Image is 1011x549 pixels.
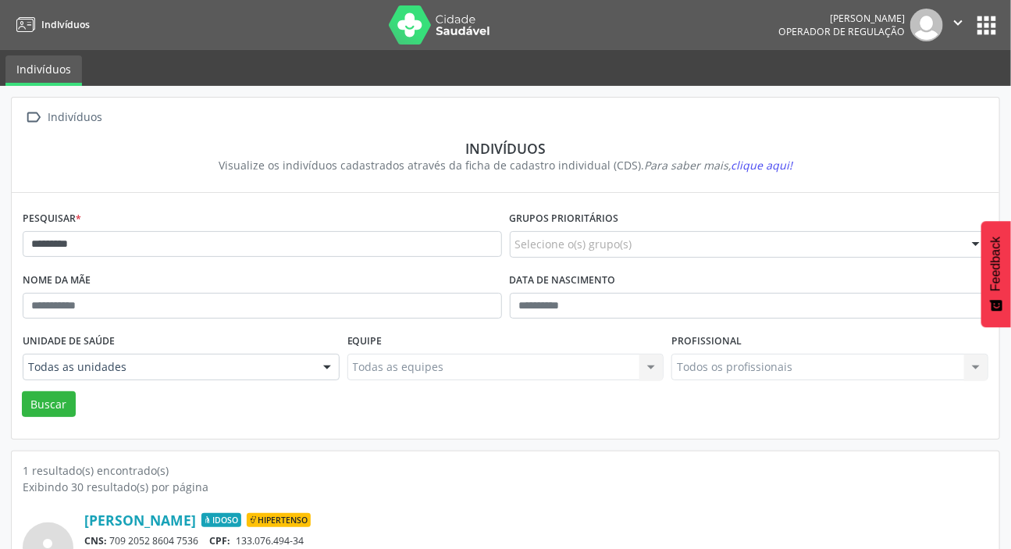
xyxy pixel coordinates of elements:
span: CPF: [210,534,231,547]
i: Para saber mais, [644,158,792,173]
label: Grupos prioritários [510,207,619,231]
label: Data de nascimento [510,269,616,293]
span: Indivíduos [41,18,90,31]
button: Feedback - Mostrar pesquisa [981,221,1011,327]
div: Indivíduos [34,140,977,157]
div: 709 2052 8604 7536 [84,534,988,547]
i:  [949,14,967,31]
span: Hipertenso [247,513,311,527]
i:  [23,106,45,129]
label: Nome da mãe [23,269,91,293]
div: Exibindo 30 resultado(s) por página [23,479,988,495]
button: Buscar [22,391,76,418]
span: 133.076.494-34 [236,534,304,547]
a:  Indivíduos [23,106,105,129]
span: CNS: [84,534,107,547]
span: Operador de regulação [778,25,905,38]
span: Feedback [989,237,1003,291]
label: Equipe [347,330,383,354]
label: Profissional [671,330,742,354]
label: Unidade de saúde [23,330,115,354]
button:  [943,9,973,41]
button: apps [973,12,1000,39]
label: Pesquisar [23,207,81,231]
a: Indivíduos [11,12,90,37]
img: img [910,9,943,41]
div: Indivíduos [45,106,105,129]
div: Visualize os indivíduos cadastrados através da ficha de cadastro individual (CDS). [34,157,977,173]
span: clique aqui! [731,158,792,173]
div: [PERSON_NAME] [778,12,905,25]
a: Indivíduos [5,55,82,86]
span: Selecione o(s) grupo(s) [515,236,632,252]
a: [PERSON_NAME] [84,512,196,529]
span: Todas as unidades [28,359,308,375]
div: 1 resultado(s) encontrado(s) [23,462,988,479]
span: Idoso [201,513,241,527]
